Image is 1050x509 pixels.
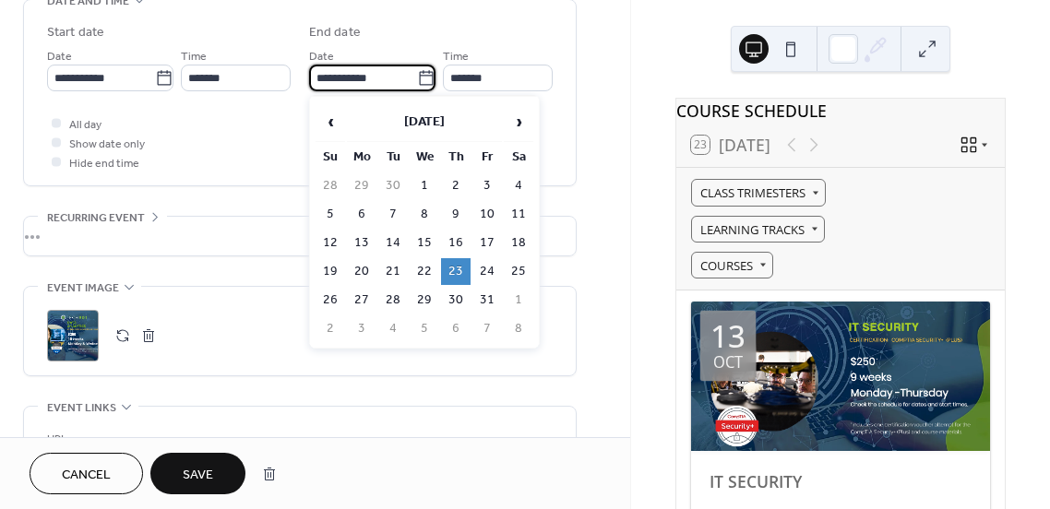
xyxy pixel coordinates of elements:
[441,172,471,199] td: 2
[347,230,376,256] td: 13
[410,201,439,228] td: 8
[69,115,101,135] span: All day
[181,47,207,66] span: Time
[347,201,376,228] td: 6
[347,144,376,171] th: Mo
[69,154,139,173] span: Hide end time
[472,315,502,342] td: 7
[441,201,471,228] td: 9
[316,172,345,199] td: 28
[47,430,549,449] div: URL
[710,470,802,492] a: IT SECURITY
[378,172,408,199] td: 30
[183,466,213,485] span: Save
[47,47,72,66] span: Date
[472,172,502,199] td: 3
[30,453,143,494] button: Cancel
[676,99,1005,123] div: COURSE SCHEDULE
[309,23,361,42] div: End date
[378,258,408,285] td: 21
[347,315,376,342] td: 3
[347,287,376,314] td: 27
[316,230,345,256] td: 12
[62,466,111,485] span: Cancel
[47,278,119,298] span: Event image
[441,230,471,256] td: 16
[410,230,439,256] td: 15
[316,258,345,285] td: 19
[443,47,469,66] span: Time
[347,172,376,199] td: 29
[316,103,344,140] span: ‹
[505,103,532,140] span: ›
[472,287,502,314] td: 31
[441,287,471,314] td: 30
[410,258,439,285] td: 22
[309,47,334,66] span: Date
[713,355,743,371] div: Oct
[316,144,345,171] th: Su
[441,258,471,285] td: 23
[347,102,502,142] th: [DATE]
[47,23,104,42] div: Start date
[316,201,345,228] td: 5
[378,287,408,314] td: 28
[504,258,533,285] td: 25
[150,453,245,494] button: Save
[710,321,746,351] div: 13
[378,144,408,171] th: Tu
[410,287,439,314] td: 29
[472,230,502,256] td: 17
[504,172,533,199] td: 4
[504,144,533,171] th: Sa
[316,315,345,342] td: 2
[378,315,408,342] td: 4
[316,287,345,314] td: 26
[410,144,439,171] th: We
[24,217,576,255] div: •••
[472,258,502,285] td: 24
[410,172,439,199] td: 1
[47,398,116,418] span: Event links
[472,144,502,171] th: Fr
[472,201,502,228] td: 10
[441,315,471,342] td: 6
[441,144,471,171] th: Th
[378,201,408,228] td: 7
[347,258,376,285] td: 20
[504,230,533,256] td: 18
[378,230,408,256] td: 14
[69,135,145,154] span: Show date only
[47,310,99,361] div: ;
[504,287,533,314] td: 1
[504,315,533,342] td: 8
[410,315,439,342] td: 5
[504,201,533,228] td: 11
[47,208,145,228] span: Recurring event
